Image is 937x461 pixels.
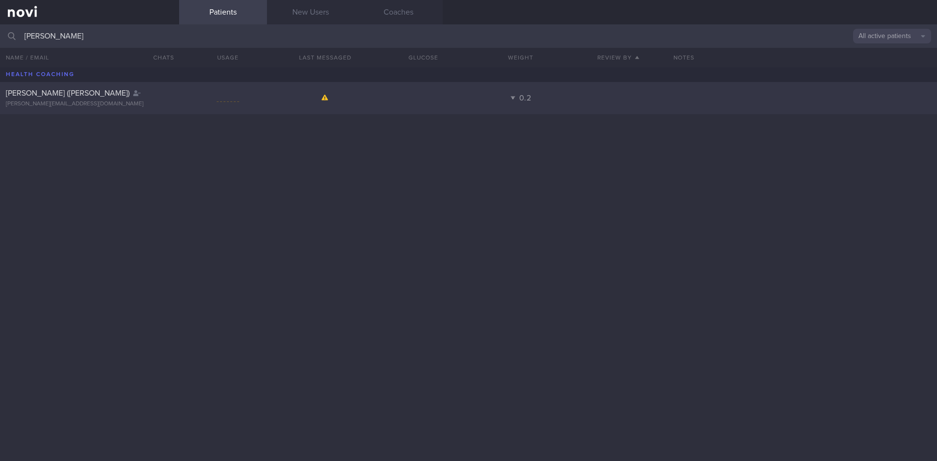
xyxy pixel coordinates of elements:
button: Chats [140,48,179,67]
button: Last Messaged [277,48,374,67]
button: Weight [472,48,570,67]
div: [PERSON_NAME][EMAIL_ADDRESS][DOMAIN_NAME] [6,100,173,108]
button: Review By [570,48,667,67]
button: Glucose [374,48,472,67]
div: Notes [668,48,937,67]
button: All active patients [853,29,931,43]
div: Usage [179,48,277,67]
span: [PERSON_NAME] ([PERSON_NAME]) [6,89,130,97]
span: 0.2 [519,94,531,102]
